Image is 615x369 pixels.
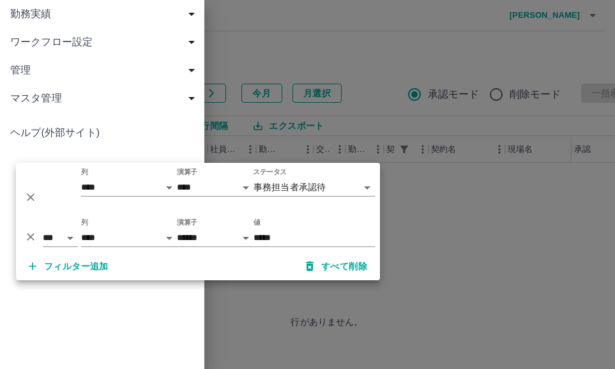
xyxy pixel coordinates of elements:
label: 値 [254,218,261,227]
span: マスタ管理 [10,91,199,106]
label: 演算子 [177,167,197,177]
select: 論理演算子 [43,229,78,247]
span: 勤務実績 [10,6,199,22]
label: 列 [81,167,88,177]
span: ワークフロー設定 [10,34,199,50]
button: すべて削除 [296,255,377,278]
span: ヘルプ(外部サイト) [10,125,194,140]
button: 削除 [21,227,40,246]
button: 削除 [21,188,40,207]
label: 演算子 [177,218,197,227]
label: ステータス [253,167,287,177]
span: 管理 [10,63,199,78]
label: 列 [81,218,88,227]
div: 事務担当者承認待 [254,178,375,197]
div: フィルター表示 [16,163,380,280]
button: フィルター追加 [19,255,119,278]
